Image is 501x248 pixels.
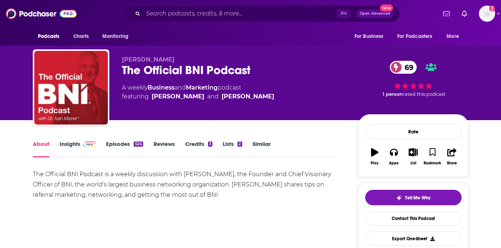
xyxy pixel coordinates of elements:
div: 3 [208,142,212,147]
input: Search podcasts, credits, & more... [143,8,337,20]
a: Priscilla Rice [222,92,274,101]
a: Contact This Podcast [365,211,462,226]
button: List [403,143,423,170]
span: featuring [122,92,274,101]
button: Apps [384,143,403,170]
span: and [174,84,186,91]
button: tell me why sparkleTell Me Why [365,190,462,205]
a: Similar [253,140,271,157]
button: Share [442,143,461,170]
button: open menu [33,29,69,43]
span: Charts [73,31,89,42]
img: User Profile [479,6,495,22]
img: tell me why sparkle [396,195,402,201]
span: New [380,4,393,11]
div: 2 [237,142,242,147]
button: Export One-Sheet [365,231,462,246]
span: Tell Me Why [405,195,430,201]
span: and [207,92,219,101]
button: Play [365,143,384,170]
button: Bookmark [423,143,442,170]
a: Show notifications dropdown [459,7,470,20]
a: Lists2 [223,140,242,157]
div: Play [371,161,378,165]
a: 69 [390,61,417,74]
img: Podchaser - Follow, Share and Rate Podcasts [6,7,77,21]
div: Share [447,161,457,165]
span: rated this podcast [403,91,445,97]
span: For Podcasters [397,31,433,42]
a: Charts [68,29,94,43]
button: Open AdvancedNew [356,9,394,18]
a: Dr. Ivan Misner [152,92,204,101]
div: A weekly podcast [122,83,274,101]
div: The Official BNI Podcast is a weekly discussion with [PERSON_NAME], the Founder and Chief Visiona... [33,169,336,200]
img: Podchaser Pro [83,142,96,147]
div: Apps [389,161,399,165]
span: More [447,31,459,42]
a: Marketing [186,84,218,91]
div: List [410,161,416,165]
div: Bookmark [424,161,441,165]
div: 524 [134,142,143,147]
button: open menu [392,29,443,43]
a: About [33,140,49,157]
span: [PERSON_NAME] [122,56,174,63]
button: open menu [97,29,138,43]
span: For Business [354,31,384,42]
button: Show profile menu [479,6,495,22]
span: 1 person [382,91,403,97]
div: Rate [365,124,462,139]
span: Monitoring [102,31,128,42]
svg: Add a profile image [489,6,495,11]
span: Logged in as megcassidy [479,6,495,22]
button: open menu [349,29,393,43]
span: Open Advanced [360,12,390,15]
img: The Official BNI Podcast [34,51,108,125]
span: ⌘ K [337,9,350,18]
div: Search podcasts, credits, & more... [123,5,400,22]
a: Business [148,84,174,91]
a: InsightsPodchaser Pro [60,140,96,157]
div: 69 1 personrated this podcast [358,56,469,102]
button: open menu [441,29,468,43]
a: Episodes524 [106,140,143,157]
span: Podcasts [38,31,60,42]
a: Reviews [154,140,175,157]
a: Credits3 [185,140,212,157]
span: 69 [397,61,417,74]
a: Show notifications dropdown [440,7,453,20]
